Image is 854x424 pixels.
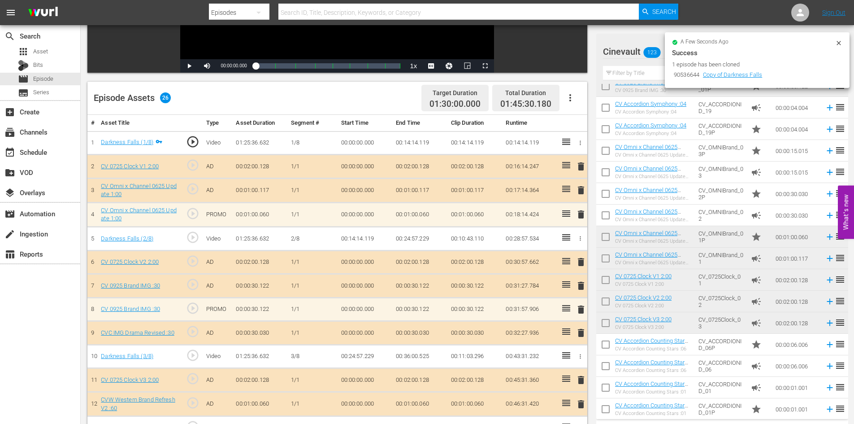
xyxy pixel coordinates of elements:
td: 2 [87,155,97,179]
td: AD [203,392,233,416]
td: 00:31:27.784 [502,274,557,298]
span: Search [4,31,15,42]
td: 00:28:57.534 [502,227,557,251]
span: reorder [835,360,845,371]
div: CV Omni x Channel 0625 Update 1:00 [615,238,691,244]
a: CV Accordion Symphony :04 [615,122,686,129]
td: 00:00:00.000 [338,250,393,274]
span: delete [576,399,586,410]
svg: Add to Episode [825,275,835,285]
div: Progress Bar [256,63,400,69]
td: 00:00:00.000 [338,131,393,155]
td: 00:24:57.229 [338,345,393,368]
button: delete [576,327,586,340]
td: 2/8 [287,227,337,251]
td: AD [203,274,233,298]
span: delete [576,328,586,338]
td: AD [203,155,233,179]
td: Video [203,227,233,251]
span: Series [33,88,49,97]
td: 00:01:00.060 [232,392,287,416]
button: Captions [422,59,440,73]
td: 00:02:00.128 [392,250,447,274]
td: AD [203,178,233,202]
td: 00:01:00.060 [392,392,447,416]
td: AD [203,321,233,345]
span: play_circle_outline [186,349,199,362]
td: 6 [87,250,97,274]
span: Promo [751,404,762,415]
span: reorder [835,339,845,350]
span: 00:00:00.000 [221,63,247,68]
td: 00:00:00.000 [338,297,393,321]
td: 1/1 [287,274,337,298]
span: Ad [751,102,762,113]
td: 00:00:04.004 [772,118,821,140]
td: CV_OMNIBrand_02 [695,205,747,226]
td: 00:00:04.004 [772,97,821,118]
td: 00:36:00.525 [392,345,447,368]
td: 00:00:00.000 [338,202,393,227]
td: 12 [87,392,97,416]
td: PROMO [203,297,233,321]
span: delete [576,257,586,267]
span: play_circle_outline [186,158,199,172]
td: 00:02:00.128 [232,250,287,274]
td: 00:01:00.060 [232,202,287,227]
td: 3/8 [287,345,337,368]
a: Copy of Darkness Falls [703,71,762,78]
td: 00:00:30.122 [392,274,447,298]
td: 00:00:30.030 [772,205,821,226]
a: Darkness Falls (2/8) [101,235,153,242]
td: 00:02:00.128 [772,291,821,312]
span: Automation [4,209,15,219]
td: 1/1 [287,297,337,321]
span: play_circle_outline [186,207,199,220]
span: Promo [751,339,762,350]
a: CV Accordion Counting Stars :01 [615,402,688,415]
button: delete [576,374,586,387]
td: 4 [87,202,97,227]
a: CVW Western Brand Refresh V2 :60 [101,396,175,411]
td: 00:00:00.000 [338,392,393,416]
span: reorder [835,123,845,134]
td: 00:00:00.000 [338,368,393,392]
th: Asset Title [97,115,182,131]
td: Video [203,131,233,155]
th: # [87,115,97,131]
td: 10 [87,345,97,368]
td: 00:02:00.128 [232,155,287,179]
th: End Time [392,115,447,131]
button: Open Feedback Widget [838,185,854,239]
td: 00:00:00.000 [338,321,393,345]
span: Promo [751,188,762,199]
a: CVC IMG Drama Revised :30 [101,329,174,336]
td: 00:00:30.030 [447,321,503,345]
td: 00:00:30.122 [392,297,447,321]
svg: Add to Episode [825,404,835,414]
td: 00:10:43.110 [447,227,503,251]
td: CV_OMNIBrand_03 [695,162,747,183]
a: CV 0925 Brand IMG :30 [101,306,160,312]
button: Search [639,4,678,20]
span: Overlays [4,188,15,198]
td: Video [203,345,233,368]
td: 1/1 [287,155,337,179]
span: campaign [751,167,762,178]
td: 00:02:00.128 [392,155,447,179]
td: 00:18:14.424 [502,202,557,227]
span: Series [18,87,29,98]
td: 00:01:00.060 [772,226,821,248]
button: delete [576,256,586,269]
span: reorder [835,188,845,199]
td: 00:01:00.117 [232,178,287,202]
span: delete [576,304,586,315]
span: Ad [751,210,762,221]
a: CV 0925 Brand IMG :30 [101,282,160,289]
span: Ad [751,361,762,372]
td: CV_OMNIBrand_03P [695,140,747,162]
button: Picture-in-Picture [458,59,476,73]
div: Episode Assets [94,92,171,103]
td: 00:00:00.000 [338,274,393,298]
td: 00:00:30.122 [232,274,287,298]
